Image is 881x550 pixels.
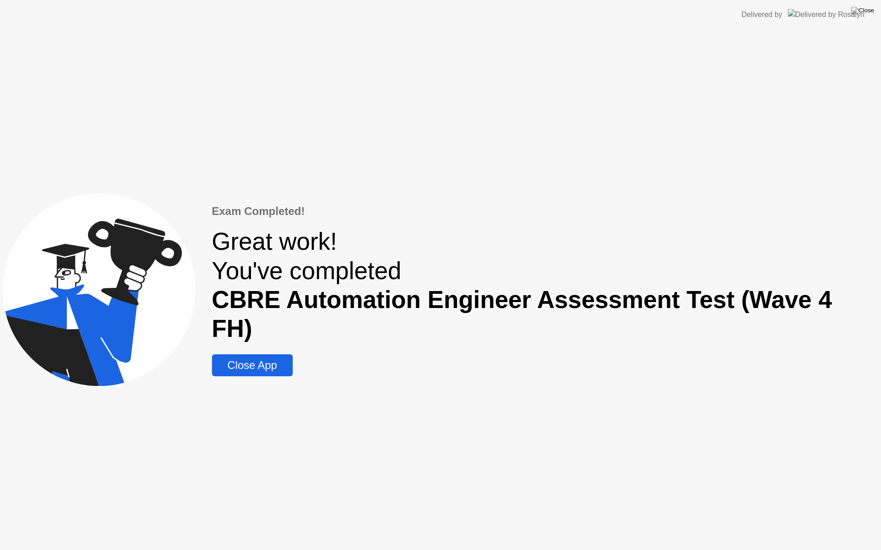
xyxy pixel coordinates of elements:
b: CBRE Automation Engineer Assessment Test (Wave 4 FH) [212,286,832,342]
div: Great work! You've completed [212,227,878,343]
img: Close [851,7,874,14]
div: Delivered by [742,9,782,20]
img: Delivered by Rosalyn [788,9,864,20]
div: Exam Completed! [212,203,878,220]
div: Close App [215,359,290,372]
button: Close App [212,354,293,376]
